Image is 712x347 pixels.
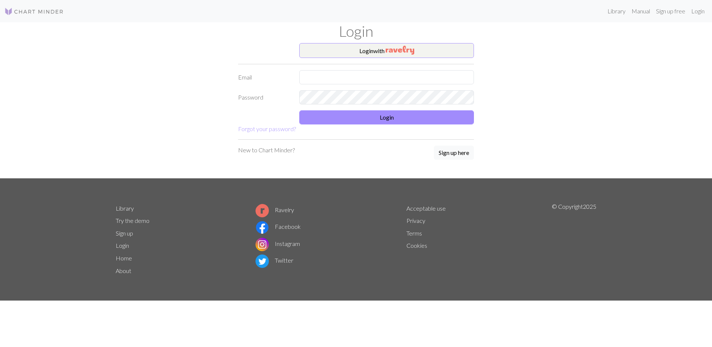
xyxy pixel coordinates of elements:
a: Cookies [406,242,427,249]
a: Manual [629,4,653,19]
a: Home [116,254,132,262]
a: Twitter [256,257,293,264]
a: Terms [406,230,422,237]
img: Ravelry [386,46,414,55]
a: Instagram [256,240,300,247]
img: Twitter logo [256,254,269,268]
a: Facebook [256,223,301,230]
button: Login [299,110,474,124]
p: © Copyright 2025 [552,202,596,277]
a: Acceptable use [406,205,446,212]
h1: Login [111,22,601,40]
a: About [116,267,131,274]
label: Email [234,70,295,84]
a: Ravelry [256,206,294,213]
img: Facebook logo [256,221,269,234]
img: Instagram logo [256,238,269,251]
a: Sign up [116,230,133,237]
a: Try the demo [116,217,149,224]
a: Login [116,242,129,249]
img: Ravelry logo [256,204,269,217]
a: Privacy [406,217,425,224]
a: Library [604,4,629,19]
p: New to Chart Minder? [238,146,295,155]
a: Forgot your password? [238,125,296,132]
label: Password [234,90,295,104]
button: Loginwith [299,43,474,58]
a: Library [116,205,134,212]
a: Login [688,4,708,19]
img: Logo [4,7,64,16]
a: Sign up free [653,4,688,19]
button: Sign up here [434,146,474,160]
